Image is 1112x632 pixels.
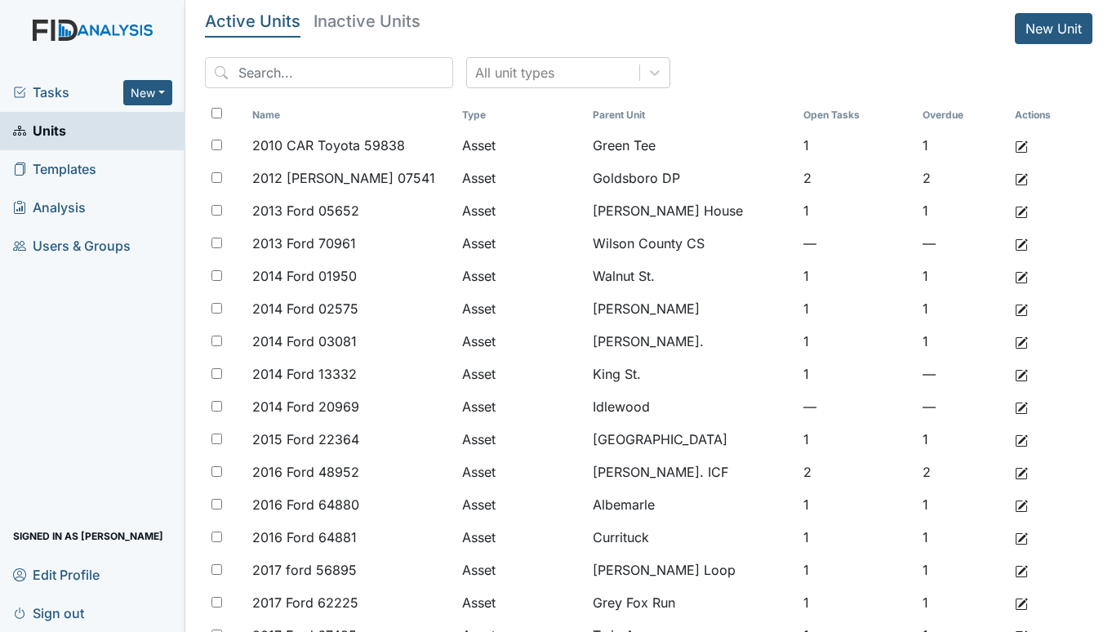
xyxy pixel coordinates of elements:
td: 1 [916,260,1008,292]
span: 2017 ford 56895 [252,560,357,580]
th: Toggle SortBy [797,101,916,129]
td: 1 [916,325,1008,358]
button: New [123,80,172,105]
td: Walnut St. [586,260,797,292]
td: 1 [797,325,916,358]
td: 1 [916,554,1008,586]
td: 2 [797,456,916,488]
td: Grey Fox Run [586,586,797,619]
td: [PERSON_NAME] Loop [586,554,797,586]
td: 2 [916,162,1008,194]
td: Asset [456,358,586,390]
td: Asset [456,423,586,456]
span: Sign out [13,600,84,625]
span: 2015 Ford 22364 [252,429,359,449]
td: Idlewood [586,390,797,423]
span: Edit Profile [13,562,100,587]
th: Toggle SortBy [456,101,586,129]
td: [GEOGRAPHIC_DATA] [586,423,797,456]
td: King St. [586,358,797,390]
td: — [916,227,1008,260]
span: Units [13,118,66,144]
h5: Inactive Units [314,13,420,29]
td: Asset [456,488,586,521]
td: 1 [916,194,1008,227]
a: New Unit [1015,13,1092,44]
td: 1 [797,488,916,521]
th: Actions [1008,101,1090,129]
input: Search... [205,57,453,88]
td: 1 [916,292,1008,325]
span: 2017 Ford 62225 [252,593,358,612]
span: 2012 [PERSON_NAME] 07541 [252,168,435,188]
td: 1 [916,586,1008,619]
td: 2 [797,162,916,194]
td: — [916,358,1008,390]
a: Tasks [13,82,123,102]
th: Toggle SortBy [246,101,456,129]
td: Asset [456,194,586,227]
td: Green Tee [586,129,797,162]
span: 2014 Ford 13332 [252,364,357,384]
td: Asset [456,260,586,292]
td: 1 [916,129,1008,162]
td: 1 [916,423,1008,456]
span: 2010 CAR Toyota 59838 [252,136,405,155]
td: — [797,390,916,423]
span: 2014 Ford 02575 [252,299,358,318]
td: 1 [797,554,916,586]
td: — [916,390,1008,423]
td: Asset [456,390,586,423]
td: Albemarle [586,488,797,521]
td: 1 [797,586,916,619]
td: 1 [797,292,916,325]
span: Templates [13,157,96,182]
td: Asset [456,129,586,162]
span: 2013 Ford 05652 [252,201,359,220]
input: Toggle All Rows Selected [211,108,222,118]
td: 1 [797,260,916,292]
td: Goldsboro DP [586,162,797,194]
span: Users & Groups [13,234,131,259]
span: 2016 Ford 48952 [252,462,359,482]
td: Asset [456,325,586,358]
td: Asset [456,586,586,619]
td: [PERSON_NAME] House [586,194,797,227]
td: 1 [797,194,916,227]
td: 2 [916,456,1008,488]
span: Signed in as [PERSON_NAME] [13,523,163,549]
span: Analysis [13,195,86,220]
td: 1 [916,521,1008,554]
td: 1 [797,521,916,554]
td: 1 [797,129,916,162]
td: Asset [456,292,586,325]
span: 2014 Ford 03081 [252,332,357,351]
td: Wilson County CS [586,227,797,260]
th: Toggle SortBy [586,101,797,129]
td: 1 [797,423,916,456]
span: 2013 Ford 70961 [252,234,356,253]
span: 2014 Ford 20969 [252,397,359,416]
div: All unit types [475,63,554,82]
span: 2014 Ford 01950 [252,266,357,286]
th: Toggle SortBy [916,101,1008,129]
td: Asset [456,456,586,488]
td: Asset [456,162,586,194]
td: [PERSON_NAME] [586,292,797,325]
td: Asset [456,521,586,554]
td: Currituck [586,521,797,554]
td: Asset [456,554,586,586]
td: [PERSON_NAME]. ICF [586,456,797,488]
td: Asset [456,227,586,260]
span: 2016 Ford 64880 [252,495,359,514]
td: 1 [916,488,1008,521]
td: — [797,227,916,260]
h5: Active Units [205,13,300,29]
td: 1 [797,358,916,390]
td: [PERSON_NAME]. [586,325,797,358]
span: 2016 Ford 64881 [252,527,357,547]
